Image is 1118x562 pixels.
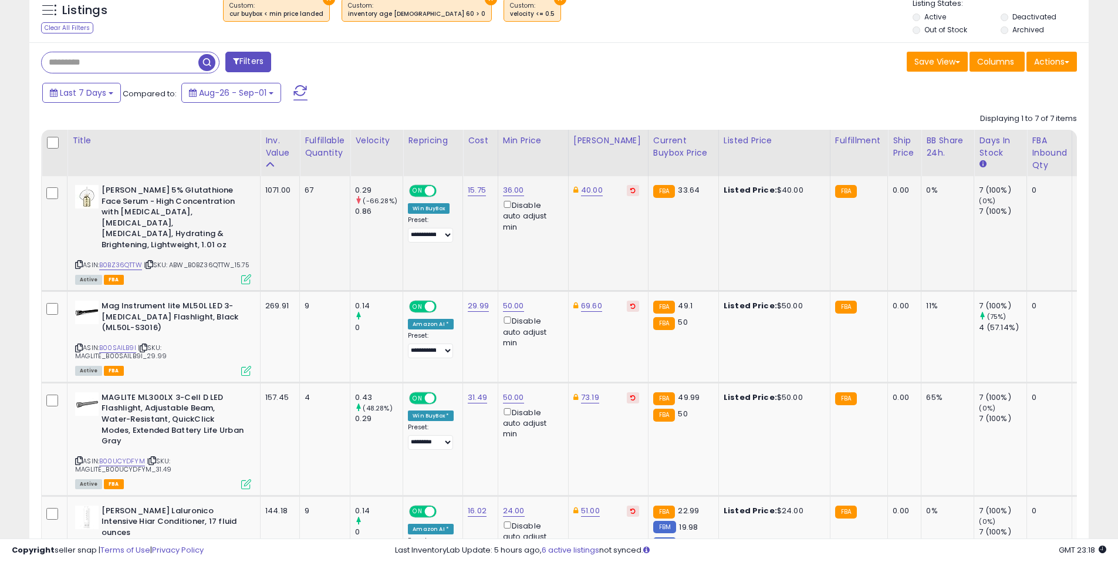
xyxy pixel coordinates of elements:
div: cur buybox < min price landed [229,10,323,18]
div: [PERSON_NAME] [573,134,643,147]
a: 16.02 [468,505,487,517]
a: 50.00 [503,300,524,312]
small: FBA [653,317,675,330]
div: 4 (57.14%) [979,322,1026,333]
div: 0 [355,527,403,537]
button: Save View [907,52,968,72]
div: 0 [1032,185,1063,196]
button: Last 7 Days [42,83,121,103]
div: Preset: [408,423,454,450]
div: Displaying 1 to 7 of 7 items [980,113,1077,124]
span: | SKU: ABW_B0BZ36QTTW_15.75 [144,260,250,270]
div: Disable auto adjust min [503,198,559,233]
div: 0.29 [355,413,403,424]
div: 144.18 [265,506,291,516]
h5: Listings [62,2,107,19]
small: FBA [653,185,675,198]
div: 67 [305,185,341,196]
div: Inv. value [265,134,295,159]
label: Archived [1012,25,1044,35]
span: | SKU: MAGLITE_B00SAILB9I_29.99 [75,343,167,361]
div: Fulfillable Quantity [305,134,345,159]
div: 0 [1077,392,1116,403]
div: $24.00 [724,506,821,516]
b: Listed Price: [724,392,777,403]
strong: Copyright [12,544,55,556]
div: FBA inbound Qty [1032,134,1067,171]
small: (0%) [979,196,995,206]
div: inventory age [DEMOGRAPHIC_DATA] 60 > 0 [348,10,485,18]
small: FBA [835,506,857,519]
div: 7 (100%) [979,206,1026,217]
div: 0 [1032,301,1063,311]
a: 69.60 [581,300,602,312]
div: 0% [926,506,965,516]
div: 0 [1032,506,1063,516]
span: Custom: [510,1,555,19]
span: FBA [104,479,124,489]
b: Mag Instrument lite ML50L LED 3-[MEDICAL_DATA] Flashlight, Black (ML50L-S3016) [102,301,244,336]
span: 50 [678,408,687,419]
span: OFF [435,302,454,312]
div: 7 (100%) [979,413,1026,424]
div: BB Share 24h. [926,134,969,159]
a: B00UCYDFYM [99,456,145,466]
label: Deactivated [1012,12,1056,22]
small: FBA [835,301,857,314]
div: seller snap | | [12,545,204,556]
small: FBA [653,301,675,314]
div: 9 [305,301,341,311]
a: 51.00 [581,505,600,517]
div: 0.14 [355,301,403,311]
div: 7 (100%) [979,392,1026,403]
a: 15.75 [468,184,486,196]
a: Terms of Use [100,544,150,556]
div: Disable auto adjust min [503,406,559,440]
small: Days In Stock. [979,159,986,170]
span: OFF [435,506,454,516]
button: Aug-26 - Sep-01 [181,83,281,103]
div: Amazon AI * [408,524,454,534]
small: (-66.28%) [363,196,397,206]
span: ON [410,506,425,516]
div: 1071.00 [265,185,291,196]
div: 0.00 [893,392,912,403]
small: (48.28%) [363,403,392,413]
div: 0 [1077,301,1116,311]
span: 2025-09-9 23:18 GMT [1059,544,1106,556]
div: Days In Stock [979,134,1022,159]
div: 7 (100%) [979,185,1026,196]
div: 11% [926,301,965,311]
b: Listed Price: [724,184,777,196]
div: 0 [1077,506,1116,516]
div: 0% [926,185,965,196]
div: Amazon AI * [408,319,454,329]
div: 269.91 [265,301,291,311]
a: 24.00 [503,505,525,517]
span: Aug-26 - Sep-01 [199,87,266,99]
div: Win BuyBox [408,203,450,214]
img: 31HJqQpFwEL._SL40_.jpg [75,506,99,529]
img: 31YOjM1P-aL._SL40_.jpg [75,301,99,324]
div: ASIN: [75,392,251,488]
div: 0.29 [355,185,403,196]
span: Compared to: [123,88,177,99]
a: B0BZ36QTTW [99,260,142,270]
div: Win BuyBox * [408,410,454,421]
small: FBA [835,392,857,405]
small: FBA [653,506,675,519]
span: Columns [977,56,1014,68]
span: 33.64 [678,184,700,196]
a: B00SAILB9I [99,343,136,353]
span: 49.99 [678,392,700,403]
div: Title [72,134,255,147]
b: [PERSON_NAME] 5% Glutathione Face Serum - High Concentration with [MEDICAL_DATA], [MEDICAL_DATA],... [102,185,244,253]
div: Disable auto adjust min [503,314,559,348]
span: Last 7 Days [60,87,106,99]
span: All listings currently available for purchase on Amazon [75,479,102,489]
span: Custom: [229,1,323,19]
div: 65% [926,392,965,403]
small: FBA [835,185,857,198]
a: 73.19 [581,392,599,403]
span: 19.98 [679,521,698,533]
